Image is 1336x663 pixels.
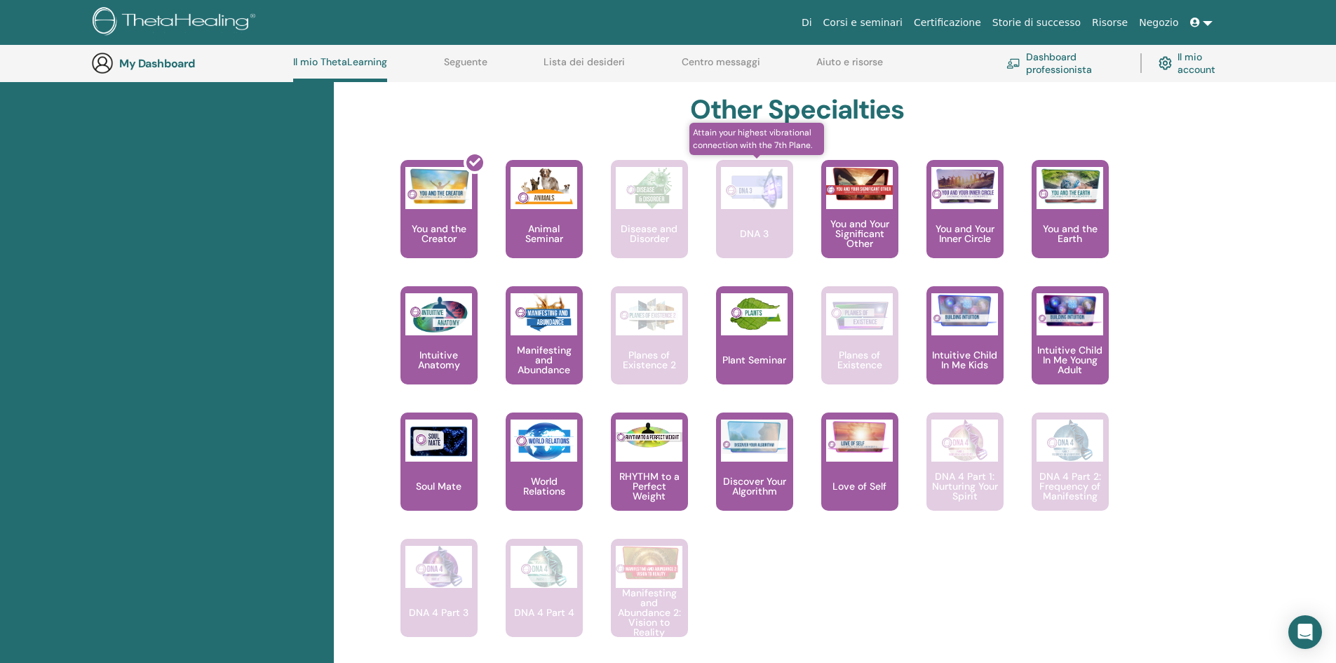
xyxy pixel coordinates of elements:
[717,355,792,365] p: Plant Seminar
[721,420,788,454] img: Discover Your Algorithm
[1032,286,1109,413] a: Intuitive Child In Me Young Adult Intuitive Child In Me Young Adult
[926,471,1004,501] p: DNA 4 Part 1: Nurturing Your Spirit
[511,546,577,588] img: DNA 4 Part 4
[400,413,478,539] a: Soul Mate Soul Mate
[926,224,1004,243] p: You and Your Inner Circle
[506,286,583,413] a: Manifesting and Abundance Manifesting and Abundance
[1037,167,1103,205] img: You and the Earth
[506,224,583,243] p: Animal Seminar
[716,476,793,496] p: Discover Your Algorithm
[405,293,472,335] img: Intuitive Anatomy
[1032,345,1109,375] p: Intuitive Child In Me Young Adult
[506,345,583,375] p: Manifesting and Abundance
[1006,48,1124,79] a: Dashboard professionista
[1032,160,1109,286] a: You and the Earth You and the Earth
[721,167,788,209] img: DNA 3
[508,608,580,617] p: DNA 4 Part 4
[931,293,998,328] img: Intuitive Child In Me Kids
[400,350,478,370] p: Intuitive Anatomy
[611,413,688,539] a: RHYTHM to a Perfect Weight RHYTHM to a Perfect Weight
[716,286,793,413] a: Plant Seminar Plant Seminar
[926,413,1004,539] a: DNA 4 Part 1: Nurturing Your Spirit DNA 4 Part 1: Nurturing Your Spirit
[1086,10,1133,36] a: Risorse
[689,123,825,155] span: Attain your highest vibrational connection with the 7th Plane.
[616,546,682,580] img: Manifesting and Abundance 2: Vision to Reality
[616,293,682,335] img: Planes of Existence 2
[544,56,625,79] a: Lista dei desideri
[611,471,688,501] p: RHYTHM to a Perfect Weight
[400,286,478,413] a: Intuitive Anatomy Intuitive Anatomy
[616,167,682,209] img: Disease and Disorder
[119,57,259,70] h3: My Dashboard
[926,350,1004,370] p: Intuitive Child In Me Kids
[91,52,114,74] img: generic-user-icon.jpg
[405,420,472,462] img: Soul Mate
[926,286,1004,413] a: Intuitive Child In Me Kids Intuitive Child In Me Kids
[405,167,472,206] img: You and the Creator
[611,286,688,413] a: Planes of Existence 2 Planes of Existence 2
[816,56,883,79] a: Aiuto e risorse
[821,350,898,370] p: Planes of Existence
[1006,58,1020,69] img: chalkboard-teacher.svg
[826,167,893,201] img: You and Your Significant Other
[1032,224,1109,243] p: You and the Earth
[616,420,682,452] img: RHYTHM to a Perfect Weight
[400,224,478,243] p: You and the Creator
[410,481,467,491] p: Soul Mate
[1032,471,1109,501] p: DNA 4 Part 2: Frequency of Manifesting
[826,420,893,454] img: Love of Self
[611,224,688,243] p: Disease and Disorder
[908,10,987,36] a: Certificazione
[931,420,998,462] img: DNA 4 Part 1: Nurturing Your Spirit
[511,293,577,335] img: Manifesting and Abundance
[926,160,1004,286] a: You and Your Inner Circle You and Your Inner Circle
[818,10,908,36] a: Corsi e seminari
[506,476,583,496] p: World Relations
[444,56,487,79] a: Seguente
[506,413,583,539] a: World Relations World Relations
[1159,53,1173,73] img: cog.svg
[1159,48,1231,79] a: Il mio account
[721,293,788,335] img: Plant Seminar
[611,160,688,286] a: Disease and Disorder Disease and Disorder
[293,56,387,82] a: Il mio ThetaLearning
[1133,10,1184,36] a: Negozio
[1032,413,1109,539] a: DNA 4 Part 2: Frequency of Manifesting DNA 4 Part 2: Frequency of Manifesting
[93,7,260,39] img: logo.png
[821,160,898,286] a: You and Your Significant Other You and Your Significant Other
[716,160,793,286] a: Attain your highest vibrational connection with the 7th Plane. DNA 3 DNA 3
[1288,615,1322,649] div: Open Intercom Messenger
[931,167,998,205] img: You and Your Inner Circle
[690,94,904,126] h2: Other Specialties
[506,160,583,286] a: Animal Seminar Animal Seminar
[511,420,577,462] img: World Relations
[511,167,577,209] img: Animal Seminar
[821,219,898,248] p: You and Your Significant Other
[403,608,474,617] p: DNA 4 Part 3
[405,546,472,588] img: DNA 4 Part 3
[716,413,793,539] a: Discover Your Algorithm Discover Your Algorithm
[611,350,688,370] p: Planes of Existence 2
[734,229,774,239] p: DNA 3
[987,10,1086,36] a: Storie di successo
[682,56,760,79] a: Centro messaggi
[826,293,893,335] img: Planes of Existence
[1037,420,1103,462] img: DNA 4 Part 2: Frequency of Manifesting
[1037,293,1103,328] img: Intuitive Child In Me Young Adult
[821,286,898,413] a: Planes of Existence Planes of Existence
[827,481,892,491] p: Love of Self
[796,10,818,36] a: Di
[611,588,688,637] p: Manifesting and Abundance 2: Vision to Reality
[821,413,898,539] a: Love of Self Love of Self
[400,160,478,286] a: You and the Creator You and the Creator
